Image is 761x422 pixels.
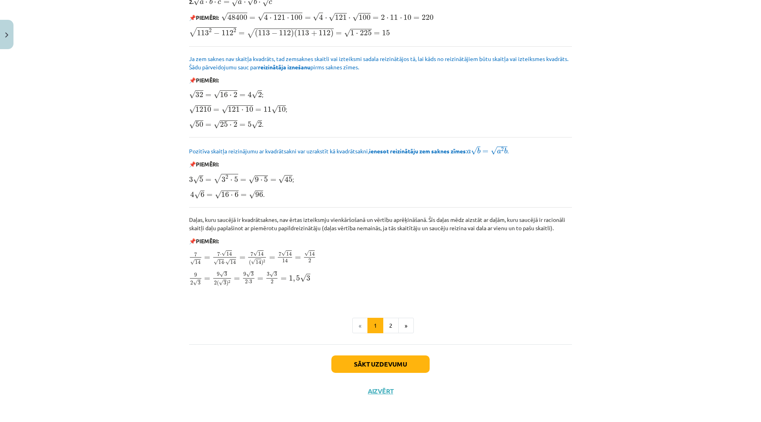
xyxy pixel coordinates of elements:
[201,192,205,197] span: 6
[196,237,219,244] b: PIEMĒRI:
[218,260,224,264] span: 14
[270,271,274,277] span: √
[195,260,201,264] span: 14
[281,277,287,281] span: =
[194,191,201,199] span: √
[258,13,264,21] span: √
[213,109,219,112] span: =
[189,105,195,114] span: √
[350,30,354,36] span: 1
[233,92,237,97] span: 2
[335,15,347,20] span: 121
[504,148,507,154] span: b
[189,120,195,129] span: √
[291,15,302,20] span: 100
[329,13,335,21] span: √
[197,30,209,36] span: 113
[234,177,238,182] span: 5
[231,195,233,197] span: ⋅
[308,259,311,263] span: 2
[256,260,261,264] span: 14
[271,280,273,284] span: 2
[251,259,256,265] span: √
[245,107,253,112] span: 10
[198,281,201,285] span: 3
[226,281,228,286] span: )
[189,177,193,182] span: 3
[189,104,572,114] p: ;
[471,147,477,155] span: √
[229,95,231,97] span: ⋅
[228,280,230,283] span: 2
[304,250,309,256] span: √
[248,92,252,97] span: 4
[386,17,388,20] span: ⋅
[239,124,245,127] span: =
[209,29,212,32] span: 2
[205,2,207,4] span: ⋅
[295,256,301,260] span: =
[222,177,226,182] span: 3
[261,260,263,265] span: )
[205,94,211,97] span: =
[189,318,572,334] nav: Page navigation example
[258,30,270,36] span: 113
[195,92,203,97] span: 32
[221,13,228,21] span: √
[230,260,236,264] span: 14
[226,252,232,256] span: 14
[294,29,297,38] span: (
[196,14,219,21] b: PIEMĒRI:
[189,216,572,232] p: Daļas, kuru saucējā ir kvadrātsaknes, nav ērtas izteiksmju vienkāršošanā un vērtību aprēķināšanā....
[189,89,572,99] p: ;
[189,119,572,129] p: .
[249,191,255,199] span: √
[297,30,309,36] span: 113
[204,256,210,260] span: =
[269,0,272,4] span: c
[189,12,572,22] p: 📌
[255,177,259,182] span: 9
[239,94,245,97] span: =
[258,63,310,71] b: reizinātāja iznešanu
[253,250,258,256] span: √
[190,191,194,197] span: 4
[360,30,372,36] span: 225
[215,191,221,199] span: √
[467,150,471,154] span: a
[226,175,228,179] span: 2
[252,120,258,129] span: √
[348,17,350,20] span: ⋅
[226,259,230,265] span: √
[365,387,396,395] button: Aizvērt
[249,260,251,265] span: (
[214,281,217,285] span: 2
[272,31,277,36] span: −
[195,122,203,127] span: 50
[228,107,240,112] span: 121
[422,15,434,20] span: 220
[258,252,264,256] span: 14
[248,282,249,283] span: ⋅
[189,160,572,168] p: 📌
[255,192,263,197] span: 96
[319,30,331,36] span: 112
[220,254,222,256] span: ⋅
[491,147,497,155] span: √
[381,15,385,20] span: 2
[331,29,334,38] span: )
[190,259,195,265] span: √
[255,109,261,112] span: =
[235,192,239,197] span: 6
[245,280,248,284] span: 2
[325,17,327,20] span: ⋅
[331,355,430,373] button: Sākt uzdevumu
[278,175,285,183] span: √
[286,252,292,256] span: 14
[400,17,402,20] span: ⋅
[214,2,216,4] span: ⋅
[229,124,231,127] span: ⋅
[194,252,197,257] span: 7
[233,29,236,32] span: 2
[222,250,226,256] span: √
